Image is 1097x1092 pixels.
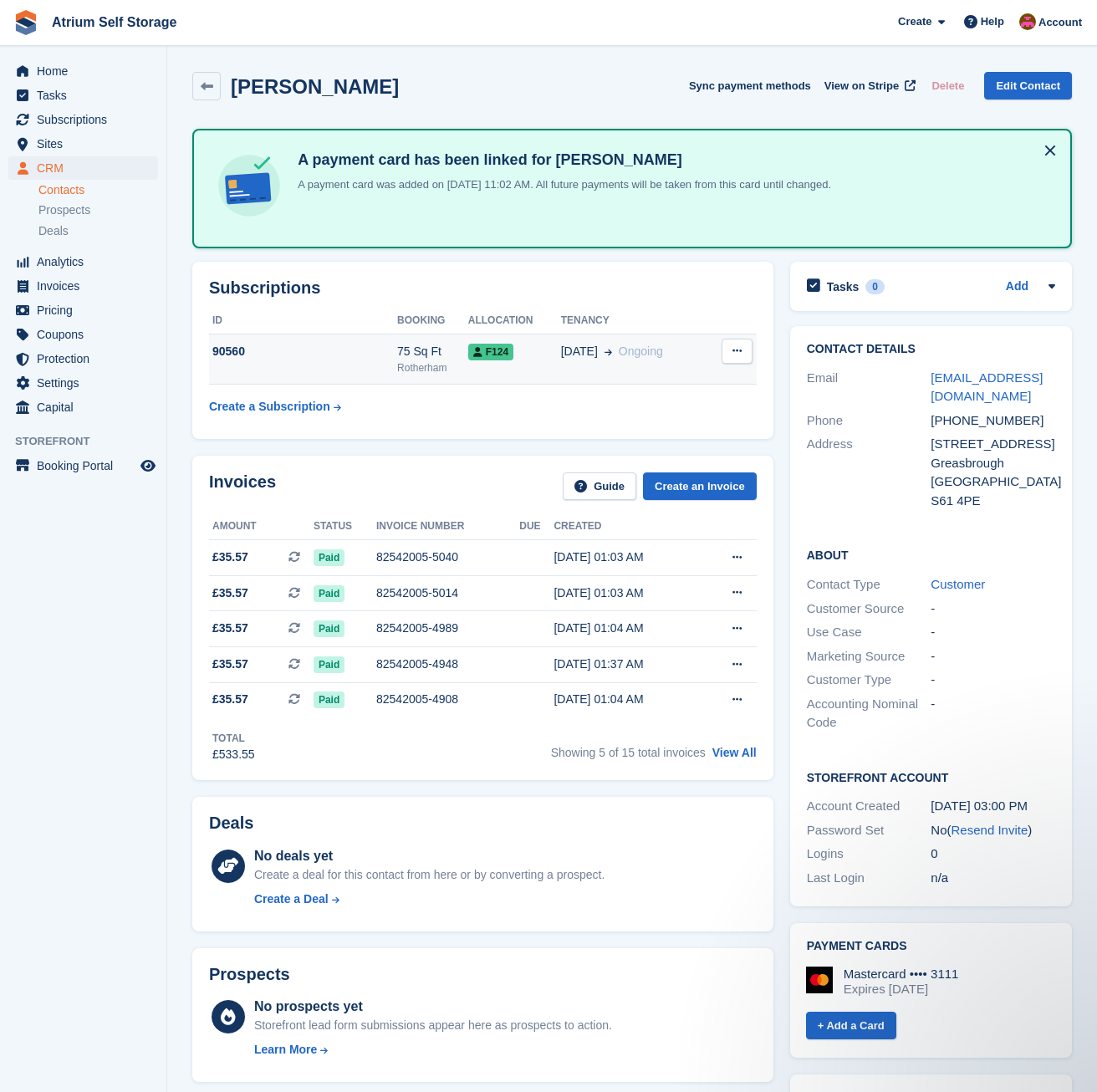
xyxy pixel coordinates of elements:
[827,279,860,294] h2: Tasks
[291,151,831,170] h4: A payment card has been linked for [PERSON_NAME]
[254,890,605,908] a: Create a Deal
[931,370,1043,404] a: [EMAIL_ADDRESS][DOMAIN_NAME]
[931,472,1055,492] div: [GEOGRAPHIC_DATA]
[37,299,137,322] span: Pricing
[931,435,1055,454] div: [STREET_ADDRESS]
[865,279,885,294] div: 0
[209,278,757,298] h2: Subscriptions
[397,343,468,360] div: 75 Sq Ft
[807,671,931,690] div: Customer Type
[37,84,137,107] span: Tasks
[314,620,344,637] span: Paid
[807,940,1055,953] h2: Payment cards
[37,395,137,419] span: Capital
[807,369,931,406] div: Email
[8,59,158,83] a: menu
[8,156,158,180] a: menu
[8,299,158,322] a: menu
[807,343,1055,356] h2: Contact Details
[8,108,158,131] a: menu
[254,1041,317,1059] div: Learn More
[931,600,1055,619] div: -
[563,472,636,500] a: Guide
[38,223,69,239] span: Deals
[619,344,663,358] span: Ongoing
[209,391,341,422] a: Create a Subscription
[931,647,1055,666] div: -
[931,695,1055,732] div: -
[209,513,314,540] th: Amount
[214,151,284,221] img: card-linked-ebf98d0992dc2aeb22e95c0e3c79077019eb2392cfd83c6a337811c24bc77127.svg
[807,623,931,642] div: Use Case
[376,513,519,540] th: Invoice number
[818,72,919,100] a: View on Stripe
[931,411,1055,431] div: [PHONE_NUMBER]
[37,323,137,346] span: Coupons
[212,746,255,763] div: £533.55
[8,274,158,298] a: menu
[931,797,1055,816] div: [DATE] 03:00 PM
[45,8,183,36] a: Atrium Self Storage
[519,513,554,540] th: Due
[37,347,137,370] span: Protection
[925,72,971,100] button: Delete
[807,575,931,594] div: Contact Type
[8,84,158,107] a: menu
[931,671,1055,690] div: -
[38,202,158,219] a: Prospects
[712,746,757,759] a: View All
[551,746,706,759] span: Showing 5 of 15 total invoices
[931,623,1055,642] div: -
[554,656,699,673] div: [DATE] 01:37 AM
[314,656,344,673] span: Paid
[844,982,959,997] div: Expires [DATE]
[314,513,376,540] th: Status
[314,549,344,566] span: Paid
[8,347,158,370] a: menu
[807,768,1055,785] h2: Storefront Account
[931,454,1055,473] div: Greasbrough
[807,695,931,732] div: Accounting Nominal Code
[254,866,605,884] div: Create a deal for this contact from here or by converting a prospect.
[38,202,90,218] span: Prospects
[37,454,137,477] span: Booking Portal
[254,846,605,866] div: No deals yet
[37,59,137,83] span: Home
[376,691,519,708] div: 82542005-4908
[8,250,158,273] a: menu
[13,10,38,35] img: stora-icon-8386f47178a22dfd0bd8f6a31ec36ba5ce8667c1dd55bd0f319d3a0aa187defe.svg
[931,577,985,591] a: Customer
[1019,13,1036,30] img: Mark Rhodes
[898,13,931,30] span: Create
[981,13,1004,30] span: Help
[554,549,699,566] div: [DATE] 01:03 AM
[37,250,137,273] span: Analytics
[806,1012,896,1039] a: + Add a Card
[37,274,137,298] span: Invoices
[931,869,1055,888] div: n/a
[212,691,248,708] span: £35.57
[554,620,699,637] div: [DATE] 01:04 AM
[231,75,399,98] h2: [PERSON_NAME]
[807,600,931,619] div: Customer Source
[1038,14,1082,31] span: Account
[376,656,519,673] div: 82542005-4948
[138,456,158,476] a: Preview store
[807,869,931,888] div: Last Login
[844,967,959,982] div: Mastercard •••• 3111
[37,156,137,180] span: CRM
[931,492,1055,511] div: S61 4PE
[554,584,699,602] div: [DATE] 01:03 AM
[38,222,158,240] a: Deals
[554,691,699,708] div: [DATE] 01:04 AM
[468,308,561,334] th: Allocation
[554,513,699,540] th: Created
[807,821,931,840] div: Password Set
[376,549,519,566] div: 82542005-5040
[212,620,248,637] span: £35.57
[561,343,598,360] span: [DATE]
[8,395,158,419] a: menu
[212,656,248,673] span: £35.57
[291,176,831,193] p: A payment card was added on [DATE] 11:02 AM. All future payments will be taken from this card unt...
[254,890,329,908] div: Create a Deal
